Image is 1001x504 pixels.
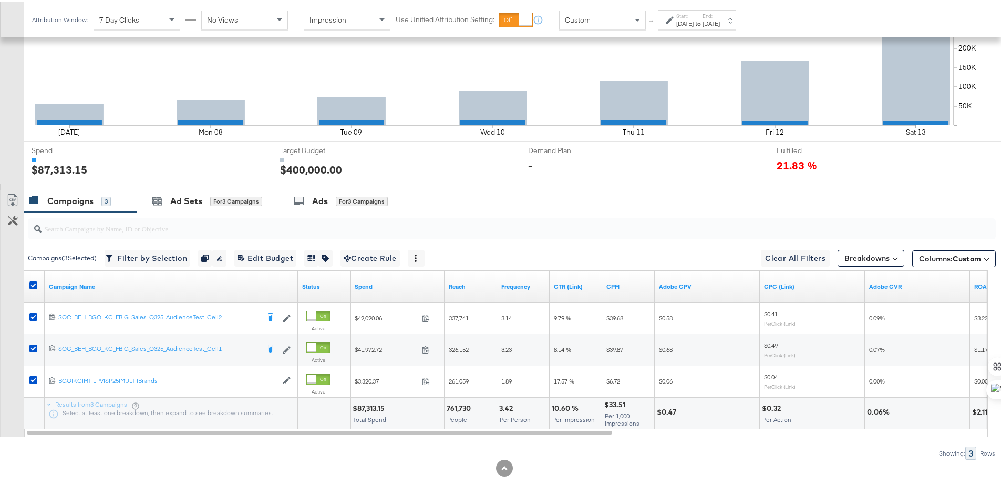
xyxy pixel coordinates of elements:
[604,398,628,408] div: $33.51
[919,251,981,262] span: Columns:
[499,401,516,411] div: 3.42
[449,280,493,289] a: The number of people your ad was served to.
[99,13,139,23] span: 7 Day Clicks
[501,312,512,320] span: 3.14
[355,375,418,383] span: $3,320.37
[42,212,907,233] input: Search Campaigns by Name, ID or Objective
[659,312,673,320] span: $0.58
[353,401,388,411] div: $87,313.15
[480,126,505,135] text: Wed 10
[355,312,418,320] span: $42,020.06
[340,126,362,135] text: Tue 09
[101,195,111,204] div: 3
[58,342,259,353] a: SOC_BEH_BGO_KC_FBIG_Sales_Q325_AudienceTest_Cell1
[396,13,494,23] label: Use Unified Attribution Setting:
[58,126,80,135] text: [DATE]
[58,311,259,321] a: SOC_BEH_BGO_KC_FBIG_Sales_Q325_AudienceTest_Cell2
[58,342,259,351] div: SOC_BEH_BGO_KC_FBIG_Sales_Q325_AudienceTest_Cell1
[764,381,796,388] sub: Per Click (Link)
[340,248,400,265] button: Create Rule
[764,280,861,289] a: The average cost for each link click you've received from your ad.
[657,405,679,415] div: $0.47
[170,193,202,205] div: Ad Sets
[761,248,830,265] button: Clear All Filters
[606,312,623,320] span: $39.68
[355,280,440,289] a: The total amount spent to date.
[108,250,187,263] span: Filter by Selection
[306,323,330,330] label: Active
[49,280,294,289] a: Your campaign name.
[974,344,988,351] span: $1.17
[647,18,657,22] span: ↑
[765,250,825,263] span: Clear All Filters
[234,248,296,265] button: Edit Budget
[764,350,796,356] sub: Per Click (Link)
[605,410,639,425] span: Per 1,000 Impressions
[501,344,512,351] span: 3.23
[659,375,673,383] span: $0.06
[554,312,571,320] span: 9.79 %
[554,280,598,289] a: The number of clicks received on a link in your ad divided by the number of impressions.
[869,312,885,320] span: 0.09%
[28,251,97,261] div: Campaigns ( 3 Selected)
[447,401,474,411] div: 761,730
[965,445,976,458] div: 3
[906,126,926,135] text: Sat 13
[703,17,720,26] div: [DATE]
[764,318,796,325] sub: Per Click (Link)
[777,144,855,154] span: Fulfilled
[344,250,397,263] span: Create Rule
[238,250,293,263] span: Edit Budget
[306,386,330,393] label: Active
[58,375,277,383] div: BGO|KC|MT|LPV|SP25|MULTI|Brands
[606,280,651,289] a: The average cost you've paid to have 1,000 impressions of your ad.
[552,401,582,411] div: 10.60 %
[554,375,574,383] span: 17.57 %
[869,375,885,383] span: 0.00%
[58,311,259,319] div: SOC_BEH_BGO_KC_FBIG_Sales_Q325_AudienceTest_Cell2
[659,280,756,289] a: Adobe CPV
[838,248,904,265] button: Breakdowns
[501,280,545,289] a: The average number of times your ad was served to each person.
[449,375,469,383] span: 261,059
[762,401,784,411] div: $0.32
[309,13,346,23] span: Impression
[777,156,817,170] span: 21.83 %
[938,448,965,455] div: Showing:
[210,195,262,204] div: for 3 Campaigns
[528,144,607,154] span: Demand Plan
[447,414,467,421] span: People
[867,405,893,415] div: 0.06%
[694,17,703,25] strong: to
[676,11,694,17] label: Start:
[565,13,591,23] span: Custom
[280,160,342,175] div: $400,000.00
[528,156,532,171] div: -
[766,126,784,135] text: Fri 12
[449,344,469,351] span: 326,152
[869,280,966,289] a: Adobe CVR
[764,339,778,347] span: $0.49
[552,414,595,421] span: Per Impression
[979,448,996,455] div: Rows
[974,312,988,320] span: $3.22
[703,11,720,17] label: End:
[762,414,791,421] span: Per Action
[199,126,223,135] text: Mon 08
[280,144,359,154] span: Target Budget
[659,344,673,351] span: $0.68
[764,371,778,379] span: $0.04
[207,13,238,23] span: No Views
[355,344,418,351] span: $41,972.72
[912,248,996,265] button: Columns:Custom
[336,195,388,204] div: for 3 Campaigns
[869,344,885,351] span: 0.07%
[974,375,988,383] span: $0.00
[312,193,328,205] div: Ads
[606,375,620,383] span: $6.72
[764,308,778,316] span: $0.41
[47,193,94,205] div: Campaigns
[306,355,330,361] label: Active
[105,248,190,265] button: Filter by Selection
[353,414,386,421] span: Total Spend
